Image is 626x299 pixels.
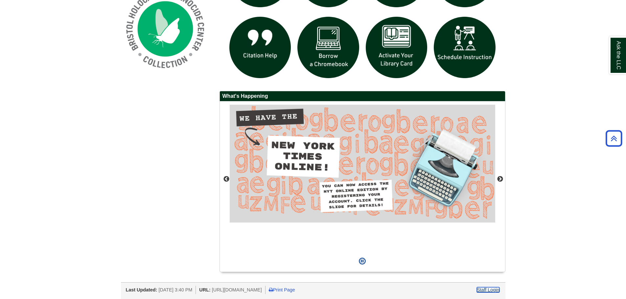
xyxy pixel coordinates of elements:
[294,13,362,82] img: Borrow a chromebook icon links to the borrow a chromebook web page
[126,287,157,292] span: Last Updated:
[269,287,295,292] a: Print Page
[223,176,230,182] button: Previous
[430,13,499,82] img: For faculty. Schedule Library Instruction icon links to form.
[199,287,210,292] span: URL:
[497,176,503,182] button: Next
[158,287,192,292] span: [DATE] 3:40 PM
[357,254,368,268] button: Pause
[269,288,273,292] i: Print Page
[477,287,499,292] a: Staff Login
[230,105,495,223] img: Access the New York Times online edition.
[212,287,262,292] span: [URL][DOMAIN_NAME]
[226,13,294,82] img: citation help icon links to citation help guide page
[220,91,505,101] h2: What's Happening
[230,105,495,254] div: This box contains rotating images
[603,134,624,143] a: Back to Top
[362,13,431,82] img: activate Library Card icon links to form to activate student ID into library card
